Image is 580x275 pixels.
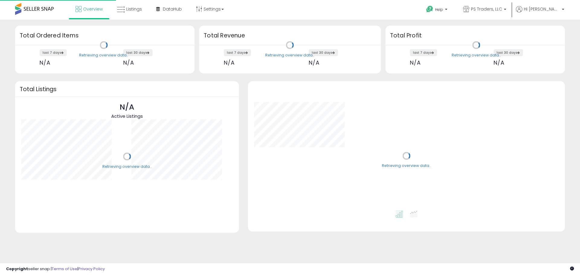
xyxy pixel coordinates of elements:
div: Retrieving overview data.. [452,53,501,58]
span: PS Traders, LLC [471,6,502,12]
span: Listings [126,6,142,12]
a: Terms of Use [52,266,77,272]
a: Hi [PERSON_NAME] [516,6,564,20]
span: Overview [83,6,103,12]
a: Help [421,1,453,20]
div: Retrieving overview data.. [102,164,152,169]
strong: Copyright [6,266,28,272]
span: Hi [PERSON_NAME] [524,6,560,12]
span: Help [435,7,443,12]
a: Privacy Policy [78,266,105,272]
span: DataHub [163,6,182,12]
div: Retrieving overview data.. [265,53,314,58]
i: Get Help [426,5,433,13]
div: Retrieving overview data.. [79,53,128,58]
div: Retrieving overview data.. [382,163,431,169]
div: seller snap | | [6,266,105,272]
